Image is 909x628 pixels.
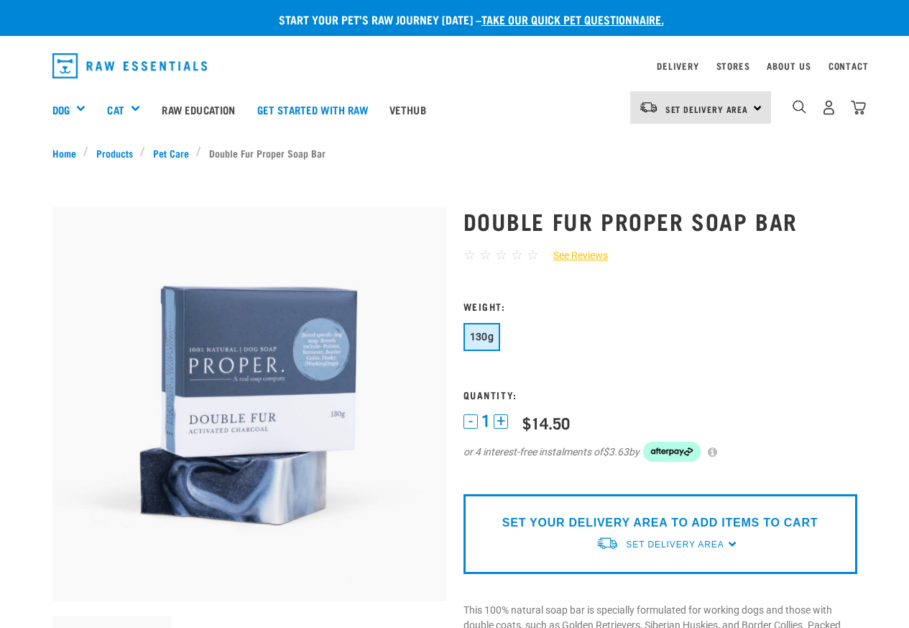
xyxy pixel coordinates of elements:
[502,514,818,532] p: SET YOUR DELIVERY AREA TO ADD ITEMS TO CART
[643,442,701,462] img: Afterpay
[481,16,664,22] a: take our quick pet questionnaire.
[851,100,866,115] img: home-icon@2x.png
[463,442,857,462] div: or 4 interest-free instalments of by
[603,445,629,460] span: $3.63
[246,81,379,138] a: Get started with Raw
[626,540,724,550] span: Set Delivery Area
[52,145,857,160] nav: breadcrumbs
[463,208,857,234] h1: Double Fur Proper Soap Bar
[470,331,494,342] span: 130g
[539,248,608,263] a: See Reviews
[665,106,749,112] span: Set Delivery Area
[511,247,523,263] span: ☆
[41,47,869,84] nav: dropdown navigation
[379,81,437,138] a: Vethub
[596,536,619,551] img: van-moving.png
[151,81,246,138] a: Raw Education
[527,247,539,263] span: ☆
[821,100,836,115] img: user.png
[52,101,70,118] a: Dog
[52,53,208,78] img: Raw Essentials Logo
[52,207,446,601] img: Double fur soap
[463,389,857,400] h3: Quantity:
[494,414,508,429] button: +
[463,414,478,429] button: -
[767,63,811,68] a: About Us
[145,145,196,160] a: Pet Care
[88,145,140,160] a: Products
[793,100,806,114] img: home-icon-1@2x.png
[463,323,501,351] button: 130g
[481,414,490,429] span: 1
[107,101,124,118] a: Cat
[479,247,492,263] span: ☆
[829,63,869,68] a: Contact
[522,414,570,432] div: $14.50
[716,63,750,68] a: Stores
[463,301,857,311] h3: Weight:
[52,145,84,160] a: Home
[495,247,507,263] span: ☆
[639,101,658,114] img: van-moving.png
[657,63,698,68] a: Delivery
[463,247,476,263] span: ☆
